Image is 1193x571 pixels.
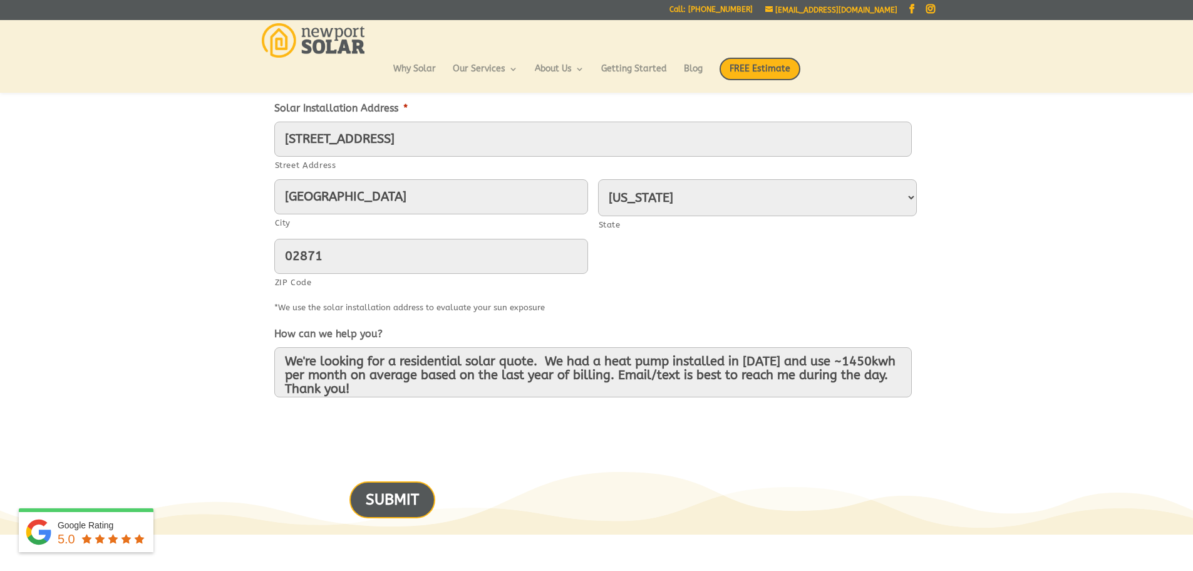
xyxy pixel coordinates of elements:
[720,58,800,80] span: FREE Estimate
[669,6,753,19] a: Call: [PHONE_NUMBER]
[349,481,435,518] input: SUBMIT
[453,65,518,86] a: Our Services
[720,58,800,93] a: FREE Estimate
[275,157,912,174] label: Street Address
[274,122,912,157] input: Enter a location
[58,519,147,532] div: Google Rating
[765,6,897,14] a: [EMAIL_ADDRESS][DOMAIN_NAME]
[275,215,588,231] label: City
[274,328,383,341] label: How can we help you?
[684,65,703,86] a: Blog
[274,296,919,316] div: *We use the solar installation address to evaluate your sun exposure
[601,65,667,86] a: Getting Started
[275,275,588,291] label: ZIP Code
[262,23,365,58] img: Newport Solar | Solar Energy Optimized.
[393,65,436,86] a: Why Solar
[599,217,917,233] label: State
[535,65,584,86] a: About Us
[274,102,408,115] label: Solar Installation Address
[58,532,75,546] span: 5.0
[274,412,465,461] iframe: reCAPTCHA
